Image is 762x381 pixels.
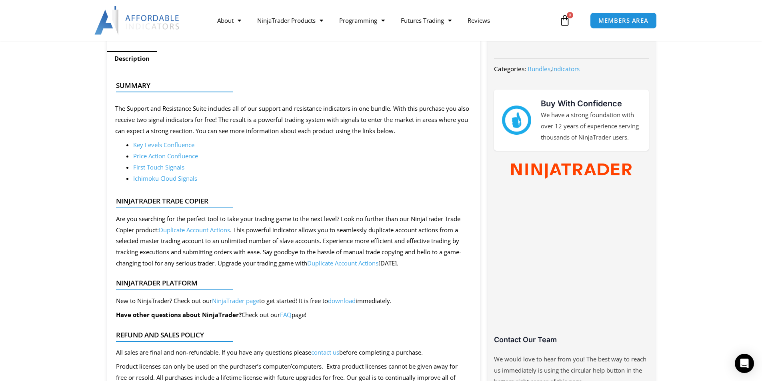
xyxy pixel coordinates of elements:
[159,226,230,234] a: Duplicate Account Actions
[590,12,657,29] a: MEMBERS AREA
[552,65,580,73] a: Indicators
[494,201,648,341] iframe: Customer reviews powered by Trustpilot
[311,348,339,356] a: contact us
[116,331,465,339] h4: Refund and Sales Policy
[133,141,194,149] a: Key Levels Confluence
[307,259,378,267] a: Duplicate Account Actions
[116,311,242,319] b: Have other questions about NinjaTrader?
[541,110,641,143] p: We have a strong foundation with over 12 years of experience serving thousands of NinjaTrader users.
[116,82,465,90] h4: Summary
[511,164,632,179] img: NinjaTrader Wordmark color RGB | Affordable Indicators – NinjaTrader
[331,11,393,30] a: Programming
[94,6,180,35] img: LogoAI | Affordable Indicators – NinjaTrader
[735,354,754,373] div: Open Intercom Messenger
[133,174,197,182] a: Ichimoku Cloud Signals
[107,51,157,66] a: Description
[116,279,465,287] h4: NinjaTrader Platform
[209,11,557,30] nav: Menu
[116,295,392,307] p: New to NinjaTrader? Check out our to get started! It is free to immediately.
[494,335,648,344] h3: Contact Our Team
[339,348,423,356] span: before completing a purchase.
[212,297,259,305] a: NinjaTrader page
[115,103,472,137] p: The Support and Resistance Suite includes all of our support and resistance indicators in one bun...
[393,11,460,30] a: Futures Trading
[116,213,465,269] div: Are you searching for the perfect tool to take your trading game to the next level? Look no furth...
[460,11,498,30] a: Reviews
[133,163,184,171] a: First Touch Signals
[280,311,292,319] a: FAQ
[528,65,580,73] span: ,
[116,309,392,321] p: Check out our page!
[494,65,526,73] span: Categories:
[209,11,249,30] a: About
[502,106,531,134] img: mark thumbs good 43913 | Affordable Indicators – NinjaTrader
[116,348,311,356] span: All sales are final and non-refundable. If you have any questions please
[249,11,331,30] a: NinjaTrader Products
[567,12,573,18] span: 0
[328,297,356,305] a: download
[116,197,465,205] h4: NinjaTrader Trade Copier
[547,9,582,32] a: 0
[598,18,648,24] span: MEMBERS AREA
[133,152,198,160] a: Price Action Confluence
[528,65,550,73] a: Bundles
[541,98,641,110] h3: Buy With Confidence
